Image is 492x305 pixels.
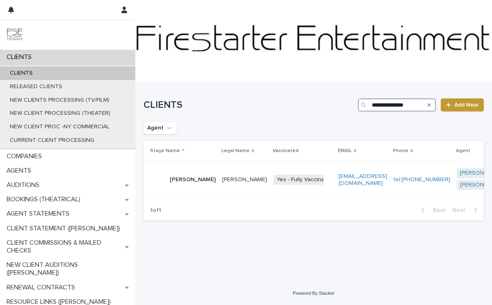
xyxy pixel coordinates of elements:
p: AGENTS [3,167,38,175]
p: NEW CLIENT PROC -NY COMMERCIAL [3,123,116,130]
p: [PERSON_NAME] [170,176,216,183]
a: Add New [441,98,484,112]
span: Add New [454,102,478,108]
p: RELEASED CLIENTS [3,83,69,90]
p: Phone [393,146,408,155]
p: Vaccinated [273,146,298,155]
span: Back [428,207,446,213]
p: NEW CLIENTS PROCESSING (TV/FILM) [3,97,116,104]
p: EMAIL [338,146,352,155]
p: CLIENTS [3,70,39,77]
p: 1 of 1 [143,200,168,221]
span: Next [452,207,470,213]
p: NEW CLIENT PROCESSING (THEATER) [3,110,117,117]
p: CLIENTS [3,53,38,61]
p: Agent [456,146,470,155]
input: Search [358,98,436,112]
button: Back [415,207,449,214]
a: Powered By Stacker [293,291,334,296]
p: RENEWAL CONTRACTS [3,284,82,291]
button: Agent [143,121,177,134]
p: BOOKINGS (THEATRICAL) [3,196,87,203]
button: Next [449,207,484,214]
p: CLIENT STATEMENT ([PERSON_NAME]) [3,225,127,232]
p: [PERSON_NAME] [222,176,267,183]
p: CURRENT CLIENT PROCESSING [3,137,101,144]
p: AUDITIONS [3,181,46,189]
p: AGENT STATEMENTS [3,210,76,218]
a: [EMAIL_ADDRESS][DOMAIN_NAME] [339,173,387,186]
span: Yes - Fully Vaccinated [273,175,336,185]
p: Stage Name [150,146,180,155]
p: CLIENT COMMISSIONS & MAILED CHECKS [3,239,125,255]
p: Legal Name [221,146,250,155]
a: tel:[PHONE_NUMBER] [394,177,450,182]
p: COMPANIES [3,152,48,160]
img: 9JgRvJ3ETPGCJDhvPVA5 [7,27,23,43]
p: NEW CLIENT AUDITIONS ([PERSON_NAME]) [3,261,135,277]
h1: CLIENTS [143,99,355,111]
